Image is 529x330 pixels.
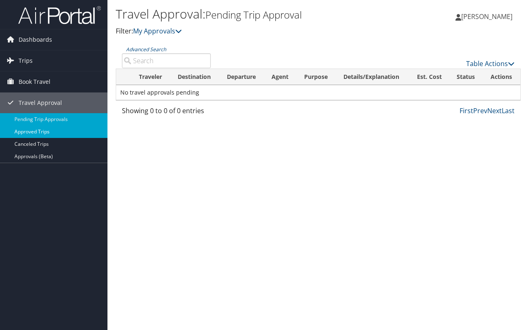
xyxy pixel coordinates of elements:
[219,69,264,85] th: Departure: activate to sort column ascending
[336,69,408,85] th: Details/Explanation
[122,106,211,120] div: Showing 0 to 0 of 0 entries
[19,29,52,50] span: Dashboards
[18,5,101,25] img: airportal-logo.png
[483,69,520,85] th: Actions
[449,69,483,85] th: Status: activate to sort column ascending
[487,106,502,115] a: Next
[473,106,487,115] a: Prev
[19,93,62,113] span: Travel Approval
[461,12,512,21] span: [PERSON_NAME]
[122,53,211,68] input: Advanced Search
[131,69,170,85] th: Traveler: activate to sort column ascending
[264,69,297,85] th: Agent
[19,50,33,71] span: Trips
[466,59,515,68] a: Table Actions
[19,71,50,92] span: Book Travel
[460,106,473,115] a: First
[116,26,386,37] p: Filter:
[133,26,182,36] a: My Approvals
[126,46,166,53] a: Advanced Search
[502,106,515,115] a: Last
[455,4,521,29] a: [PERSON_NAME]
[297,69,336,85] th: Purpose
[409,69,449,85] th: Est. Cost: activate to sort column ascending
[205,8,302,21] small: Pending Trip Approval
[116,5,386,23] h1: Travel Approval:
[170,69,219,85] th: Destination: activate to sort column ascending
[116,85,520,100] td: No travel approvals pending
